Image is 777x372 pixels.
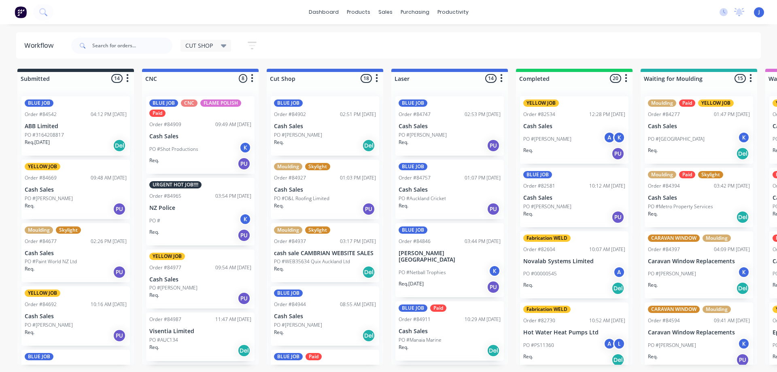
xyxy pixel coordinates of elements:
div: BLUE JOBOrder #8474702:53 PM [DATE]Cash SalesPO #[PERSON_NAME]Req.PU [395,96,504,156]
div: Moulding [648,99,676,107]
div: 02:53 PM [DATE] [465,111,501,118]
div: BLUE JOBPaidOrder #8491110:29 AM [DATE]Cash SalesPO #Manaia MarineReq.Del [395,301,504,361]
p: cash sale CAMBRIAN WEBSITE SALES [274,250,376,257]
div: PU [736,353,749,366]
div: Order #84277 [648,111,680,118]
p: Cash Sales [648,123,750,130]
div: 03:44 PM [DATE] [465,238,501,245]
div: 09:48 AM [DATE] [91,174,127,182]
div: YELLOW JOB [25,163,60,170]
p: ABB Limited [25,123,127,130]
p: Cash Sales [399,123,501,130]
div: PU [487,139,500,152]
div: PU [238,157,251,170]
p: PO #PS11360 [523,342,554,349]
p: Req. [523,147,533,154]
div: FLAME POLISH [200,99,241,107]
div: BLUE JOB [25,353,53,360]
p: Cash Sales [399,328,501,335]
div: Del [736,147,749,160]
p: PO #Auckland Cricket [399,195,446,202]
p: Cash Sales [648,194,750,201]
p: Novalab Systems Limited [523,258,625,265]
div: Order #84965 [149,192,181,200]
div: 02:26 PM [DATE] [91,238,127,245]
div: 04:12 PM [DATE] [91,111,127,118]
p: Req. [DATE] [25,139,50,146]
div: BLUE JOB [149,99,178,107]
div: Order #84747 [399,111,431,118]
div: 01:07 PM [DATE] [465,174,501,182]
div: Del [736,282,749,295]
div: URGENT HOT JOB!!!! [149,181,202,188]
div: CARAVAN WINDOW [648,306,700,313]
div: BLUE JOBOrder #8475701:07 PM [DATE]Cash SalesPO #Auckland CricketReq.PU [395,160,504,219]
p: Cash Sales [274,123,376,130]
p: PO #[PERSON_NAME] [274,131,322,139]
p: PO #3164208817 [25,131,64,139]
div: A [603,131,616,144]
p: Cash Sales [25,250,127,257]
div: 10:07 AM [DATE] [589,246,625,253]
div: BLUE JOB [523,171,552,178]
p: Cash Sales [25,186,127,193]
div: MouldingPaidSkylightOrder #8439403:42 PM [DATE]Cash SalesPO #Metro Property ServicesReq.Del [645,168,753,227]
div: 09:54 AM [DATE] [215,264,251,271]
div: 02:51 PM [DATE] [340,111,376,118]
div: Skylight [305,226,330,234]
div: Moulding [703,235,731,242]
p: PO #[PERSON_NAME] [25,321,73,329]
div: URGENT HOT JOB!!!!Order #8496503:54 PM [DATE]NZ PolicePO #KReq.PU [146,178,255,245]
div: Order #84987 [149,316,181,323]
p: Req. [25,329,34,336]
div: BLUE JOB [274,290,303,297]
div: Order #84397 [648,246,680,253]
div: 08:55 AM [DATE] [340,301,376,308]
p: Req. [399,202,408,209]
div: Paid [149,110,166,117]
div: Del [487,344,500,357]
p: Hot Water Heat Pumps Ltd [523,329,625,336]
div: K [613,131,625,144]
div: Order #84911 [399,316,431,323]
p: Req. [25,265,34,273]
div: Del [362,139,375,152]
div: Moulding [648,171,676,178]
p: Req. [274,139,284,146]
div: 01:03 PM [DATE] [340,174,376,182]
p: NZ Police [149,205,251,211]
div: Moulding [274,163,302,170]
span: CUT SHOP [185,41,213,50]
div: Order #82534 [523,111,555,118]
p: PO #AUC134 [149,336,178,344]
p: Cash Sales [149,133,251,140]
div: Order #84594 [648,317,680,324]
div: Order #84846 [399,238,431,245]
div: Skylight [56,226,81,234]
div: Fabrication WELD [523,306,571,313]
span: J [758,8,760,16]
div: products [343,6,374,18]
div: Paid [679,171,695,178]
div: K [488,265,501,277]
div: PU [113,203,126,216]
p: PO #[PERSON_NAME] [399,131,447,139]
div: Del [362,329,375,342]
div: PU [362,203,375,216]
p: PO #WEB35634 Quix Auckland Ltd [274,258,350,265]
div: Del [611,353,624,366]
div: PU [238,229,251,242]
div: PU [611,211,624,224]
p: Cash Sales [149,276,251,283]
div: Order #84977 [149,264,181,271]
div: 11:47 AM [DATE] [215,316,251,323]
div: L [613,338,625,350]
div: 03:54 PM [DATE] [215,192,251,200]
div: Del [736,211,749,224]
p: Req. [149,157,159,164]
div: K [738,266,750,278]
p: PO #Manaia Marine [399,336,442,344]
p: Req. [DATE] [399,280,424,287]
p: Req. [523,210,533,218]
div: BLUE JOBOrder #8494408:55 AM [DATE]Cash SalesPO #[PERSON_NAME]Req.Del [271,286,379,346]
